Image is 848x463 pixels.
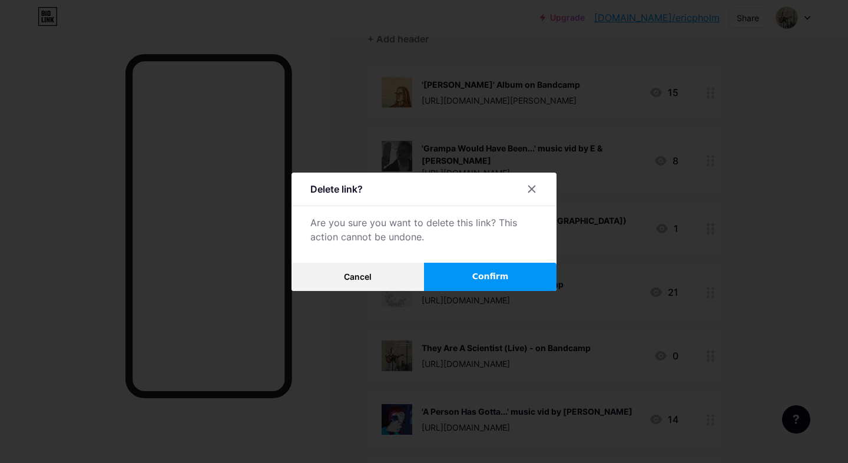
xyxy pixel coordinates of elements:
[310,182,363,196] div: Delete link?
[291,263,424,291] button: Cancel
[344,272,372,282] span: Cancel
[424,263,556,291] button: Confirm
[472,270,509,283] span: Confirm
[310,216,538,244] div: Are you sure you want to delete this link? This action cannot be undone.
